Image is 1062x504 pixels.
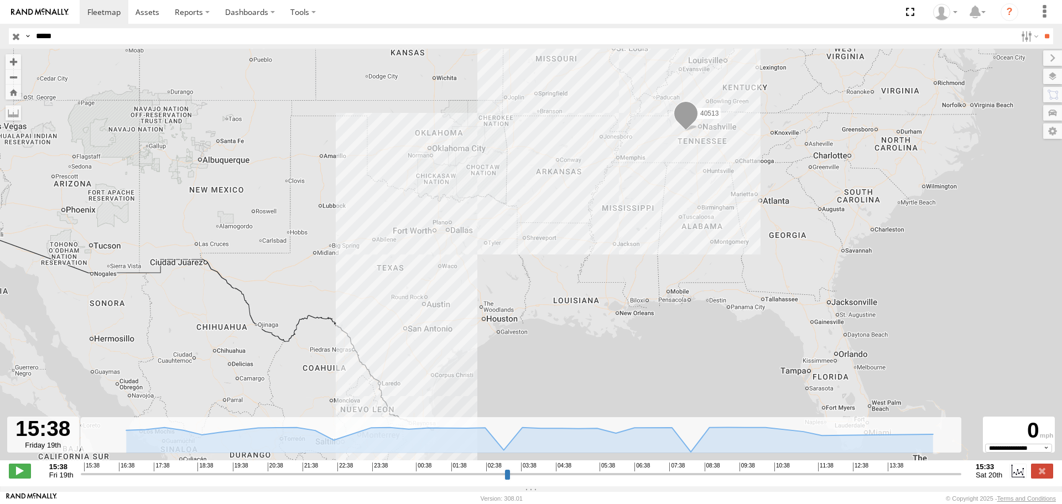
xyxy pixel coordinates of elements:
[6,69,21,85] button: Zoom out
[197,463,213,471] span: 18:38
[634,463,650,471] span: 06:38
[49,471,74,479] span: Fri 19th Sep 2025
[853,463,868,471] span: 12:38
[6,105,21,121] label: Measure
[6,85,21,100] button: Zoom Home
[1031,464,1053,478] label: Close
[600,463,615,471] span: 05:38
[11,8,69,16] img: rand-logo.svg
[119,463,134,471] span: 16:38
[154,463,169,471] span: 17:38
[997,495,1056,502] a: Terms and Conditions
[888,463,903,471] span: 13:38
[372,463,388,471] span: 23:38
[1043,123,1062,139] label: Map Settings
[9,464,31,478] label: Play/Stop
[6,54,21,69] button: Zoom in
[976,463,1002,471] strong: 15:33
[1017,28,1040,44] label: Search Filter Options
[23,28,32,44] label: Search Query
[1001,3,1018,21] i: ?
[49,463,74,471] strong: 15:38
[669,463,685,471] span: 07:38
[303,463,318,471] span: 21:38
[740,463,755,471] span: 09:38
[946,495,1056,502] div: © Copyright 2025 -
[84,463,100,471] span: 15:38
[6,493,57,504] a: Visit our Website
[818,463,834,471] span: 11:38
[700,109,719,117] span: 40513
[556,463,571,471] span: 04:38
[705,463,720,471] span: 08:38
[774,463,790,471] span: 10:38
[233,463,248,471] span: 19:38
[976,471,1002,479] span: Sat 20th Sep 2025
[985,418,1053,444] div: 0
[451,463,467,471] span: 01:38
[416,463,431,471] span: 00:38
[521,463,537,471] span: 03:38
[337,463,353,471] span: 22:38
[268,463,283,471] span: 20:38
[486,463,502,471] span: 02:38
[481,495,523,502] div: Version: 308.01
[929,4,961,20] div: Caseta Laredo TX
